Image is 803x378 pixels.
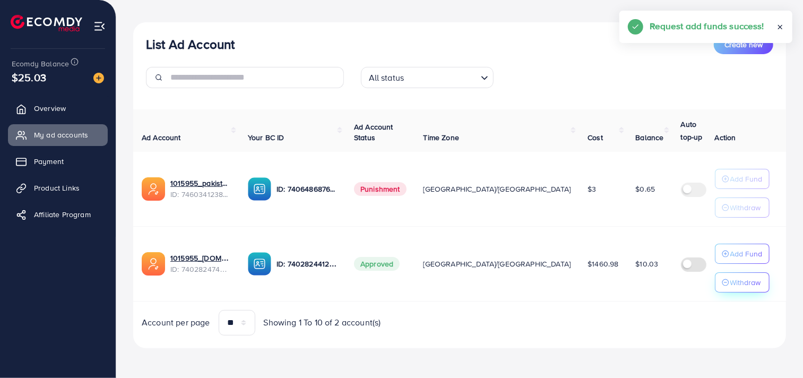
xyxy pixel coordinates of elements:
span: Affiliate Program [34,209,91,220]
div: <span class='underline'>1015955_pakistan_1736996056634</span></br>7460341238940745744 [170,178,231,200]
span: Ecomdy Balance [12,58,69,69]
a: Overview [8,98,108,119]
h3: List Ad Account [146,37,235,52]
img: image [93,73,104,83]
span: $10.03 [636,259,659,269]
span: Ad Account Status [354,122,393,143]
button: Withdraw [715,272,770,293]
span: [GEOGRAPHIC_DATA]/[GEOGRAPHIC_DATA] [424,259,571,269]
img: ic-ads-acc.e4c84228.svg [142,177,165,201]
input: Search for option [407,68,476,85]
span: Cost [588,132,603,143]
img: logo [11,15,82,31]
span: Action [715,132,736,143]
a: 1015955_pakistan_1736996056634 [170,178,231,188]
a: My ad accounts [8,124,108,145]
p: Withdraw [730,201,761,214]
a: Payment [8,151,108,172]
button: Add Fund [715,244,770,264]
img: ic-ads-acc.e4c84228.svg [142,252,165,276]
span: All status [367,70,407,85]
div: Search for option [361,67,494,88]
img: ic-ba-acc.ded83a64.svg [248,177,271,201]
span: Punishment [354,182,407,196]
a: Affiliate Program [8,204,108,225]
span: Approved [354,257,400,271]
a: Product Links [8,177,108,199]
span: Showing 1 To 10 of 2 account(s) [264,316,381,329]
p: Add Fund [730,173,763,185]
span: Product Links [34,183,80,193]
span: My ad accounts [34,130,88,140]
span: Time Zone [424,132,459,143]
span: ID: 7460341238940745744 [170,189,231,200]
span: $25.03 [13,59,45,96]
p: Auto top-up [681,118,712,143]
span: Balance [636,132,664,143]
div: <span class='underline'>1015955_SMILE.PK_1723604466394</span></br>7402824746595057681 [170,253,231,274]
span: $1460.98 [588,259,618,269]
span: $3 [588,184,596,194]
button: Withdraw [715,197,770,218]
span: Ad Account [142,132,181,143]
p: ID: 7402824412224864257 [277,257,337,270]
span: Payment [34,156,64,167]
span: $0.65 [636,184,655,194]
p: ID: 7406486876917432336 [277,183,337,195]
img: ic-ba-acc.ded83a64.svg [248,252,271,276]
span: Create new [724,39,763,50]
h5: Request add funds success! [650,19,764,33]
span: [GEOGRAPHIC_DATA]/[GEOGRAPHIC_DATA] [424,184,571,194]
span: Your BC ID [248,132,284,143]
img: menu [93,20,106,32]
p: Withdraw [730,276,761,289]
span: Account per page [142,316,210,329]
button: Add Fund [715,169,770,189]
iframe: Chat [758,330,795,370]
p: Add Fund [730,247,763,260]
a: 1015955_[DOMAIN_NAME]_1723604466394 [170,253,231,263]
button: Create new [714,35,773,54]
span: Overview [34,103,66,114]
span: ID: 7402824746595057681 [170,264,231,274]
